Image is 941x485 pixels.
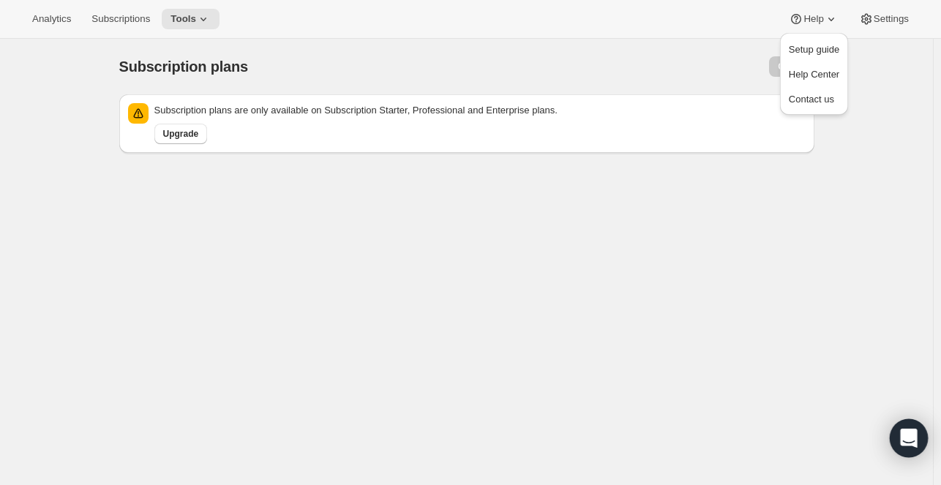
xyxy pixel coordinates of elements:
button: Subscriptions [83,9,159,29]
span: Contact us [789,94,834,105]
button: Analytics [23,9,80,29]
span: Upgrade [163,128,199,140]
a: Help Center [784,62,844,86]
button: Settings [850,9,918,29]
span: Help Center [789,69,839,80]
span: Help [803,13,823,25]
button: Help [780,9,847,29]
span: Setup guide [789,44,839,55]
span: Tools [170,13,196,25]
div: Open Intercom Messenger [890,419,929,458]
span: Analytics [32,13,71,25]
span: Subscription plans [119,59,248,75]
button: Tools [162,9,220,29]
button: Setup guide [784,37,844,61]
p: Subscription plans are only available on Subscription Starter, Professional and Enterprise plans. [154,103,806,118]
span: Subscriptions [91,13,150,25]
button: Upgrade [154,124,208,144]
a: Contact us [784,87,844,110]
span: Settings [874,13,909,25]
